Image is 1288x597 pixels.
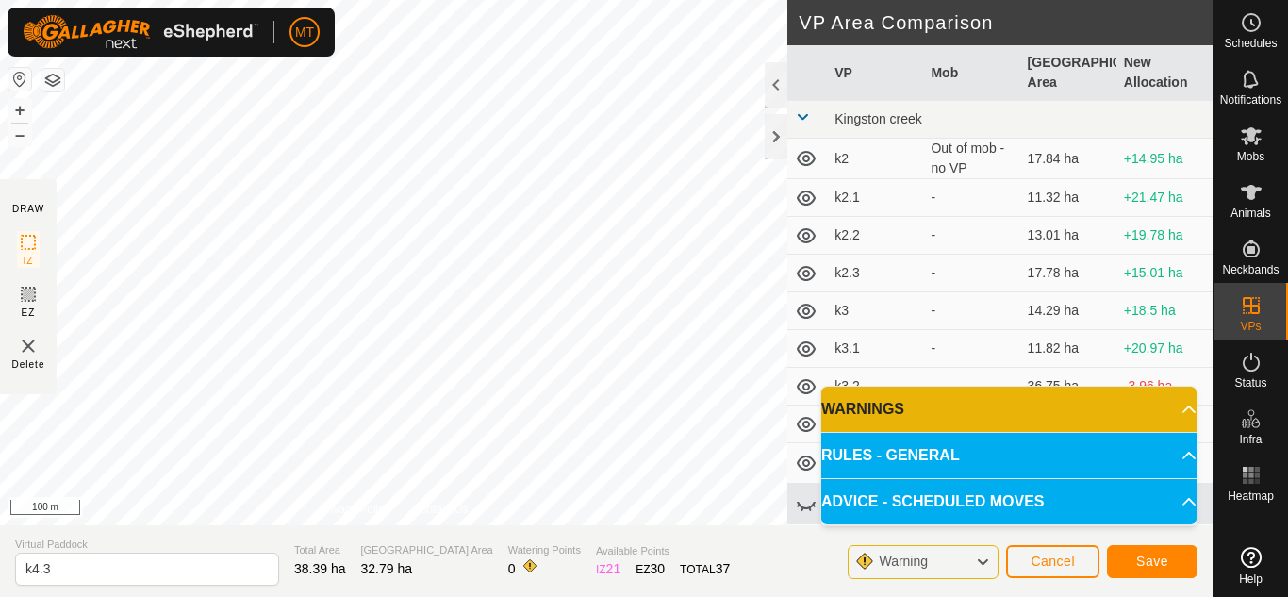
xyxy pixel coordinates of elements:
[508,561,516,576] span: 0
[1020,217,1116,255] td: 13.01 ha
[651,561,666,576] span: 30
[508,542,581,558] span: Watering Points
[8,124,31,146] button: –
[1237,151,1264,162] span: Mobs
[1116,179,1213,217] td: +21.47 ha
[23,15,258,49] img: Gallagher Logo
[12,357,45,372] span: Delete
[1020,179,1116,217] td: 11.32 ha
[1239,434,1262,445] span: Infra
[821,398,904,421] span: WARNINGS
[827,45,923,101] th: VP
[8,68,31,91] button: Reset Map
[799,11,1213,34] h2: VP Area Comparison
[1230,207,1271,219] span: Animals
[1116,292,1213,330] td: +18.5 ha
[361,561,413,576] span: 32.79 ha
[931,301,1012,321] div: -
[596,559,620,579] div: IZ
[827,139,923,179] td: k2
[827,217,923,255] td: k2.2
[931,139,1012,178] div: Out of mob - no VP
[8,99,31,122] button: +
[821,387,1197,432] p-accordion-header: WARNINGS
[834,111,922,126] span: Kingston creek
[22,306,36,320] span: EZ
[320,501,390,518] a: Privacy Policy
[1020,368,1116,406] td: 36.75 ha
[680,559,730,579] div: TOTAL
[295,23,314,42] span: MT
[294,561,346,576] span: 38.39 ha
[1107,545,1197,578] button: Save
[827,179,923,217] td: k2.1
[1214,539,1288,592] a: Help
[1116,217,1213,255] td: +19.78 ha
[1020,330,1116,368] td: 11.82 ha
[821,433,1197,478] p-accordion-header: RULES - GENERAL
[412,501,468,518] a: Contact Us
[1020,292,1116,330] td: 14.29 ha
[17,335,40,357] img: VP
[716,561,731,576] span: 37
[1116,368,1213,406] td: -3.96 ha
[1222,264,1279,275] span: Neckbands
[596,543,730,559] span: Available Points
[636,559,665,579] div: EZ
[1234,377,1266,389] span: Status
[1220,94,1281,106] span: Notifications
[1239,573,1263,585] span: Help
[1020,139,1116,179] td: 17.84 ha
[1116,45,1213,101] th: New Allocation
[294,542,346,558] span: Total Area
[1020,45,1116,101] th: [GEOGRAPHIC_DATA] Area
[1116,330,1213,368] td: +20.97 ha
[931,339,1012,358] div: -
[931,376,1012,396] div: -
[361,542,493,558] span: [GEOGRAPHIC_DATA] Area
[606,561,621,576] span: 21
[821,490,1044,513] span: ADVICE - SCHEDULED MOVES
[41,69,64,91] button: Map Layers
[827,330,923,368] td: k3.1
[1116,139,1213,179] td: +14.95 ha
[1031,554,1075,569] span: Cancel
[1224,38,1277,49] span: Schedules
[12,202,44,216] div: DRAW
[15,537,279,553] span: Virtual Paddock
[821,444,960,467] span: RULES - GENERAL
[1228,490,1274,502] span: Heatmap
[1006,545,1099,578] button: Cancel
[931,263,1012,283] div: -
[923,45,1019,101] th: Mob
[827,292,923,330] td: k3
[827,368,923,406] td: k3.2
[1116,255,1213,292] td: +15.01 ha
[1240,321,1261,332] span: VPs
[879,554,928,569] span: Warning
[827,255,923,292] td: k2.3
[931,188,1012,207] div: -
[821,479,1197,524] p-accordion-header: ADVICE - SCHEDULED MOVES
[24,254,34,268] span: IZ
[1020,255,1116,292] td: 17.78 ha
[1136,554,1168,569] span: Save
[931,225,1012,245] div: -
